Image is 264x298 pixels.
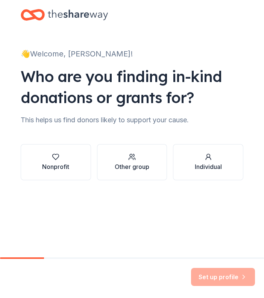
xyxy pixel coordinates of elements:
div: Other group [115,162,149,171]
div: Nonprofit [42,162,69,171]
button: Individual [173,144,243,180]
div: 👋 Welcome, [PERSON_NAME]! [21,48,243,60]
div: Individual [195,162,222,171]
button: Other group [97,144,167,180]
div: Who are you finding in-kind donations or grants for? [21,66,243,108]
button: Nonprofit [21,144,91,180]
div: This helps us find donors likely to support your cause. [21,114,243,126]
